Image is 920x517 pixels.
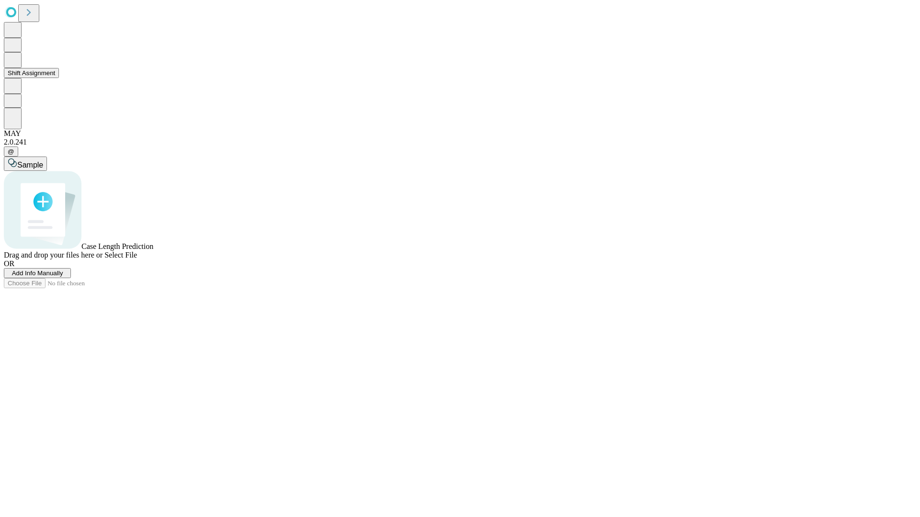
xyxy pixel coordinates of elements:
[4,268,71,278] button: Add Info Manually
[81,242,153,250] span: Case Length Prediction
[4,129,916,138] div: MAY
[104,251,137,259] span: Select File
[4,251,103,259] span: Drag and drop your files here or
[4,157,47,171] button: Sample
[4,259,14,268] span: OR
[12,270,63,277] span: Add Info Manually
[8,148,14,155] span: @
[4,138,916,146] div: 2.0.241
[4,146,18,157] button: @
[4,68,59,78] button: Shift Assignment
[17,161,43,169] span: Sample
